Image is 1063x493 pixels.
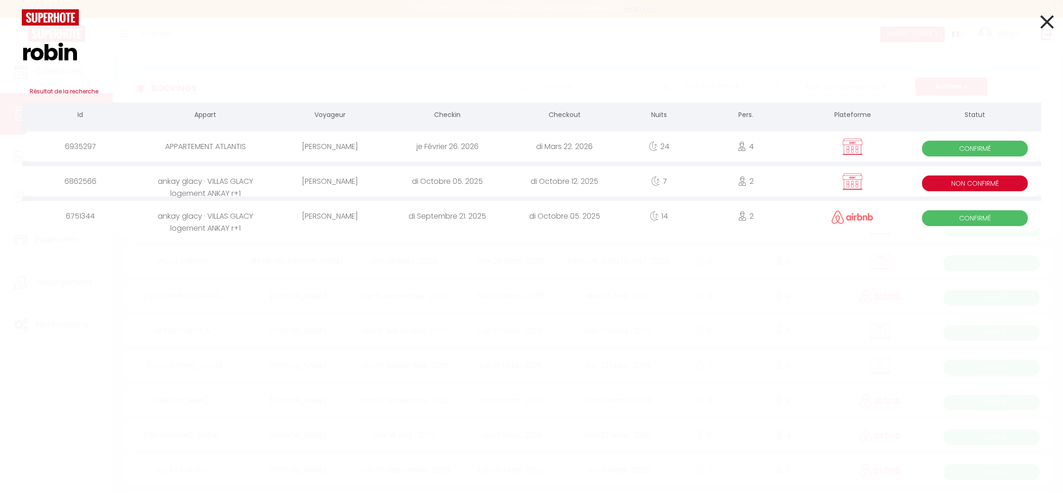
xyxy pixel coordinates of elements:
img: rent.png [841,173,864,190]
div: 2 [695,166,797,196]
th: Plateforme [797,103,909,129]
th: Pers. [695,103,797,129]
div: 2 [695,201,797,231]
input: Tapez pour rechercher... [22,26,1041,80]
div: 6935297 [22,131,139,162]
h3: Résultat de la recherche [22,80,1041,103]
div: APPARTEMENT ATLANTIS [139,131,272,162]
span: Confirmé [922,141,1028,156]
div: [PERSON_NAME] [272,131,389,162]
div: di Octobre 12. 2025 [506,166,623,196]
div: 24 [623,131,695,162]
div: di Mars 22. 2026 [506,131,623,162]
th: Id [22,103,139,129]
th: Checkin [389,103,506,129]
div: di Octobre 05. 2025 [389,166,506,196]
th: Statut [909,103,1041,129]
div: je Février 26. 2026 [389,131,506,162]
div: 14 [623,201,695,231]
th: Voyageur [272,103,389,129]
span: Confirmé [922,210,1028,226]
div: 6751344 [22,201,139,231]
div: 6862566 [22,166,139,196]
th: Nuits [623,103,695,129]
div: 7 [623,166,695,196]
div: [PERSON_NAME] [272,166,389,196]
span: Non Confirmé [922,175,1028,191]
img: airbnb2.png [832,210,873,224]
div: 4 [695,131,797,162]
div: [PERSON_NAME] [272,201,389,231]
th: Appart [139,103,272,129]
img: logo [22,9,79,26]
th: Checkout [506,103,623,129]
div: ankay glacy · VILLAS GLACY logement ANKAY r+1 [139,166,272,196]
img: rent.png [841,138,864,156]
div: di Octobre 05. 2025 [506,201,623,231]
div: ankay glacy · VILLAS GLACY logement ANKAY r+1 [139,201,272,231]
div: di Septembre 21. 2025 [389,201,506,231]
